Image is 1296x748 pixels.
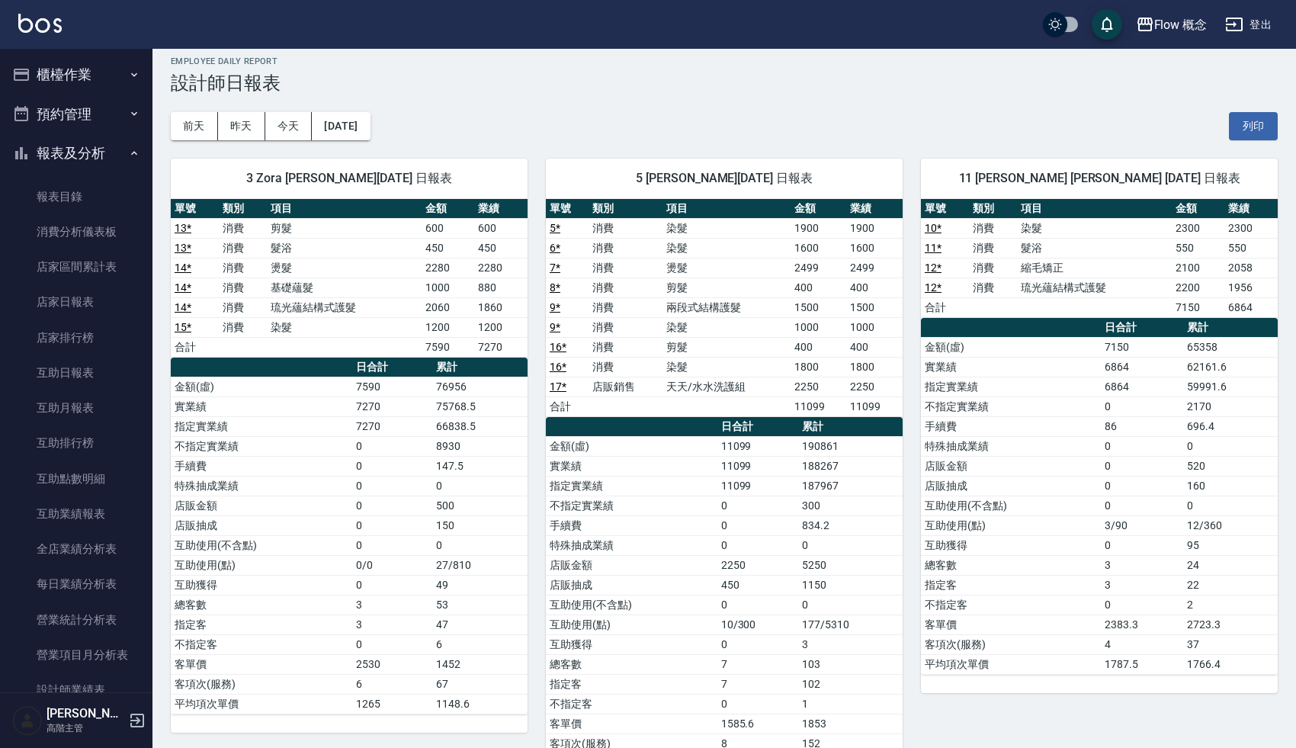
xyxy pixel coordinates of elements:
td: 互助使用(不含點) [546,595,717,615]
td: 店販抽成 [921,476,1101,496]
td: 染髮 [267,317,422,337]
td: 兩段式結構護髮 [662,297,791,317]
td: 指定實業績 [546,476,717,496]
td: 2058 [1224,258,1278,278]
td: 2383.3 [1101,615,1183,634]
td: 互助使用(不含點) [921,496,1101,515]
td: 0 [352,496,432,515]
td: 0 [352,575,432,595]
td: 160 [1183,476,1278,496]
th: 日合計 [717,417,798,437]
td: 53 [432,595,528,615]
button: 列印 [1229,112,1278,140]
td: 7590 [352,377,432,396]
th: 金額 [1172,199,1225,219]
td: 520 [1183,456,1278,476]
td: 3/90 [1101,515,1183,535]
td: 450 [717,575,798,595]
td: 1766.4 [1183,654,1278,674]
th: 單號 [921,199,969,219]
td: 0 [798,535,903,555]
td: 3 [352,595,432,615]
td: 8930 [432,436,528,456]
td: 總客數 [546,654,717,674]
img: Logo [18,14,62,33]
td: 550 [1224,238,1278,258]
a: 報表目錄 [6,179,146,214]
button: 昨天 [218,112,265,140]
td: 琉光蘊結構式護髮 [1017,278,1172,297]
td: 12/360 [1183,515,1278,535]
td: 1853 [798,714,903,734]
td: 6 [432,634,528,654]
td: 1860 [474,297,528,317]
td: 手續費 [546,515,717,535]
table: a dense table [921,318,1278,675]
td: 1600 [846,238,903,258]
td: 103 [798,654,903,674]
td: 3 [1101,575,1183,595]
td: 2250 [791,377,847,396]
td: 指定實業績 [921,377,1101,396]
td: 4 [1101,634,1183,654]
td: 合計 [546,396,589,416]
td: 102 [798,674,903,694]
th: 單號 [171,199,219,219]
th: 累計 [1183,318,1278,338]
td: 2280 [474,258,528,278]
a: 互助業績報表 [6,496,146,531]
td: 互助使用(不含點) [171,535,352,555]
td: 1800 [791,357,847,377]
button: 櫃檯作業 [6,55,146,95]
td: 27/810 [432,555,528,575]
td: 1452 [432,654,528,674]
td: 7270 [352,416,432,436]
td: 59991.6 [1183,377,1278,396]
td: 3 [798,634,903,654]
th: 業績 [846,199,903,219]
td: 3 [352,615,432,634]
td: 0 [1101,535,1183,555]
button: 報表及分析 [6,133,146,173]
td: 客項次(服務) [921,634,1101,654]
th: 日合計 [352,358,432,377]
td: 75768.5 [432,396,528,416]
td: 消費 [589,337,662,357]
td: 62161.6 [1183,357,1278,377]
td: 不指定實業績 [921,396,1101,416]
td: 消費 [969,238,1017,258]
td: 縮毛矯正 [1017,258,1172,278]
td: 67 [432,674,528,694]
td: 1 [798,694,903,714]
td: 147.5 [432,456,528,476]
td: 600 [422,218,475,238]
th: 累計 [432,358,528,377]
td: 實業績 [921,357,1101,377]
td: 店販金額 [171,496,352,515]
td: 客單價 [921,615,1101,634]
a: 店家區間累計表 [6,249,146,284]
td: 400 [846,337,903,357]
th: 項目 [662,199,791,219]
td: 總客數 [921,555,1101,575]
td: 47 [432,615,528,634]
td: 消費 [589,238,662,258]
td: 手續費 [921,416,1101,436]
a: 營業項目月分析表 [6,637,146,673]
td: 總客數 [171,595,352,615]
td: 互助獲得 [171,575,352,595]
td: 店販銷售 [589,377,662,396]
td: 400 [846,278,903,297]
td: 消費 [219,218,267,238]
td: 500 [432,496,528,515]
td: 0 [352,436,432,456]
td: 店販抽成 [546,575,717,595]
td: 7590 [422,337,475,357]
td: 86 [1101,416,1183,436]
td: 燙髮 [662,258,791,278]
th: 類別 [589,199,662,219]
td: 染髮 [662,357,791,377]
td: 消費 [589,258,662,278]
td: 0 [1101,456,1183,476]
img: Person [12,705,43,736]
